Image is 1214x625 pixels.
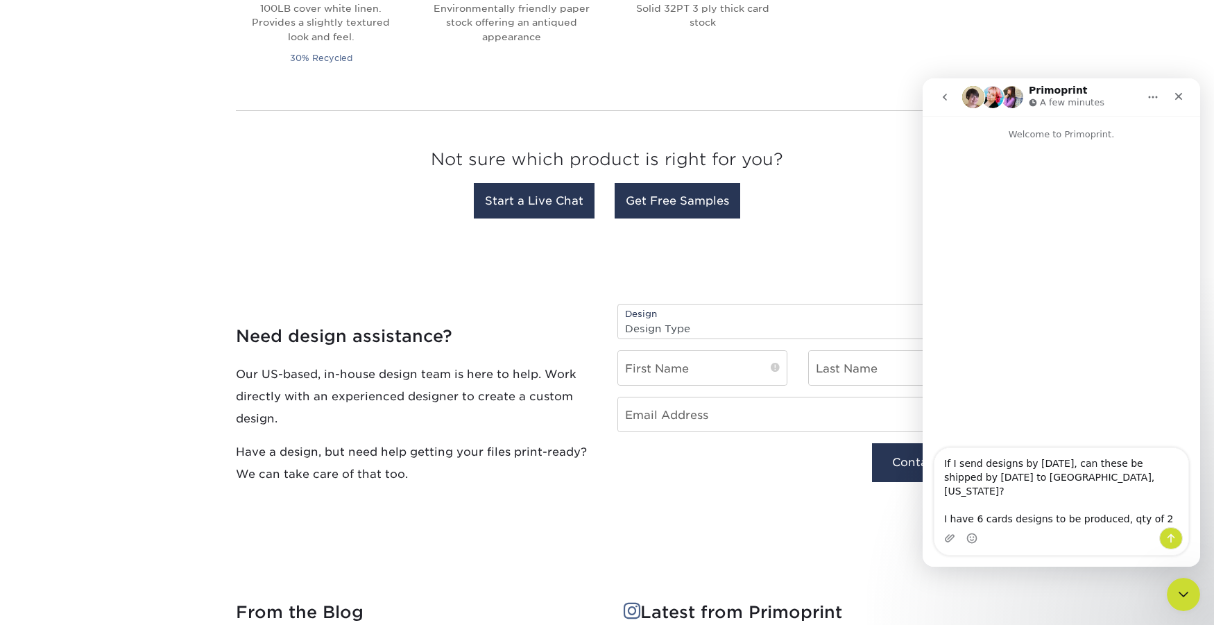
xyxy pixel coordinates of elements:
[290,53,352,63] small: 30% Recycled
[433,1,590,44] p: Environmentally friendly paper stock offering an antiqued appearance
[872,443,978,482] button: Contact Us
[1167,578,1200,611] iframe: Intercom live chat
[474,183,595,219] a: Start a Live Chat
[615,183,740,219] a: Get Free Samples
[923,78,1200,567] iframe: Intercom live chat
[236,440,597,485] p: Have a design, but need help getting your files print-ready? We can take care of that too.
[236,603,590,623] h4: From the Blog
[242,1,400,44] p: 100LB cover white linen. Provides a slightly textured look and feel.
[236,139,978,187] h3: Not sure which product is right for you?
[624,1,781,30] p: Solid 32PT 3 ply thick card stock
[624,603,978,623] h4: Latest from Primoprint
[617,443,803,491] iframe: reCAPTCHA
[236,363,597,429] p: Our US-based, in-house design team is here to help. Work directly with an experienced designer to...
[236,327,597,347] h4: Need design assistance?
